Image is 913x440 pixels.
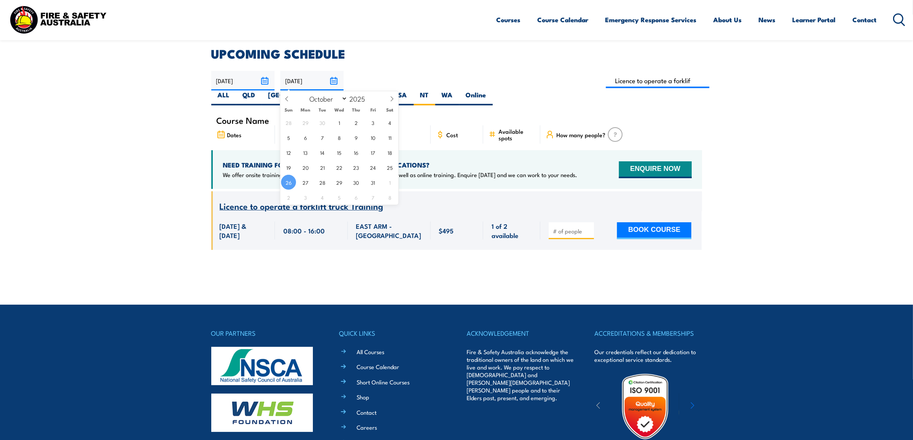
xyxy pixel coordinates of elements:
[435,90,459,105] label: WA
[357,408,377,416] a: Contact
[217,117,270,123] span: Course Name
[619,161,691,178] button: ENQUIRE NOW
[332,115,347,130] span: October 1, 2025
[365,145,380,160] span: October 17, 2025
[220,202,383,211] a: Licence to operate a forklift truck Training
[223,171,577,179] p: We offer onsite training, training at our centres, multisite solutions as well as online training...
[332,145,347,160] span: October 15, 2025
[220,222,266,240] span: [DATE] & [DATE]
[759,10,776,30] a: News
[594,328,702,338] h4: ACCREDITATIONS & MEMBERSHIPS
[553,227,591,235] input: # of people
[594,348,702,363] p: Our credentials reflect our dedication to exceptional service standards.
[382,175,397,190] span: November 1, 2025
[853,10,877,30] a: Contact
[365,130,380,145] span: October 10, 2025
[714,10,742,30] a: About Us
[356,222,422,240] span: EAST ARM - [GEOGRAPHIC_DATA]
[556,131,605,138] span: How many people?
[498,128,535,141] span: Available spots
[365,160,380,175] span: October 24, 2025
[382,160,397,175] span: October 25, 2025
[331,107,348,112] span: Wed
[315,160,330,175] span: October 21, 2025
[497,10,521,30] a: Courses
[357,378,410,386] a: Short Online Courses
[349,160,364,175] span: October 23, 2025
[298,145,313,160] span: October 13, 2025
[605,10,697,30] a: Emergency Response Services
[281,175,296,190] span: October 26, 2025
[280,107,297,112] span: Sun
[281,145,296,160] span: October 12, 2025
[365,190,380,205] span: November 7, 2025
[211,347,313,385] img: nsca-logo-footer
[349,175,364,190] span: October 30, 2025
[382,107,398,112] span: Sat
[298,160,313,175] span: October 20, 2025
[298,115,313,130] span: September 29, 2025
[357,363,399,371] a: Course Calendar
[339,328,446,338] h4: QUICK LINKS
[347,94,373,103] input: Year
[332,175,347,190] span: October 29, 2025
[348,107,365,112] span: Thu
[298,130,313,145] span: October 6, 2025
[357,348,384,356] a: All Courses
[220,199,383,212] span: Licence to operate a forklift truck Training
[211,71,275,90] input: From date
[211,394,313,432] img: whs-logo-footer
[236,90,262,105] label: QLD
[357,393,369,401] a: Shop
[281,160,296,175] span: October 19, 2025
[349,115,364,130] span: October 2, 2025
[227,131,242,138] span: Dates
[211,48,702,59] h2: UPCOMING SCHEDULE
[538,10,589,30] a: Course Calendar
[382,115,397,130] span: October 4, 2025
[332,130,347,145] span: October 8, 2025
[281,115,296,130] span: September 28, 2025
[349,130,364,145] span: October 9, 2025
[315,115,330,130] span: September 30, 2025
[793,10,836,30] a: Learner Portal
[414,90,435,105] label: NT
[492,222,532,240] span: 1 of 2 available
[332,160,347,175] span: October 22, 2025
[262,90,343,105] label: [GEOGRAPHIC_DATA]
[315,145,330,160] span: October 14, 2025
[298,175,313,190] span: October 27, 2025
[382,145,397,160] span: October 18, 2025
[606,73,710,88] input: Search Course
[211,90,236,105] label: ALL
[382,190,397,205] span: November 8, 2025
[349,190,364,205] span: November 6, 2025
[467,328,574,338] h4: ACKNOWLEDGEMENT
[211,328,319,338] h4: OUR PARTNERS
[382,130,397,145] span: October 11, 2025
[306,94,348,103] select: Month
[447,131,458,138] span: Cost
[467,348,574,402] p: Fire & Safety Australia acknowledge the traditional owners of the land on which we live and work....
[223,161,577,169] h4: NEED TRAINING FOR LARGER GROUPS OR MULTIPLE LOCATIONS?
[280,71,344,90] input: To date
[612,373,679,440] img: Untitled design (19)
[315,130,330,145] span: October 7, 2025
[365,107,382,112] span: Fri
[349,145,364,160] span: October 16, 2025
[439,226,454,235] span: $495
[298,190,313,205] span: November 3, 2025
[357,423,377,431] a: Careers
[365,175,380,190] span: October 31, 2025
[315,190,330,205] span: November 4, 2025
[281,190,296,205] span: November 2, 2025
[679,393,746,420] img: ewpa-logo
[314,107,331,112] span: Tue
[617,222,691,239] button: BOOK COURSE
[365,115,380,130] span: October 3, 2025
[297,107,314,112] span: Mon
[332,190,347,205] span: November 5, 2025
[367,90,392,105] label: TAS
[459,90,493,105] label: Online
[343,90,367,105] label: VIC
